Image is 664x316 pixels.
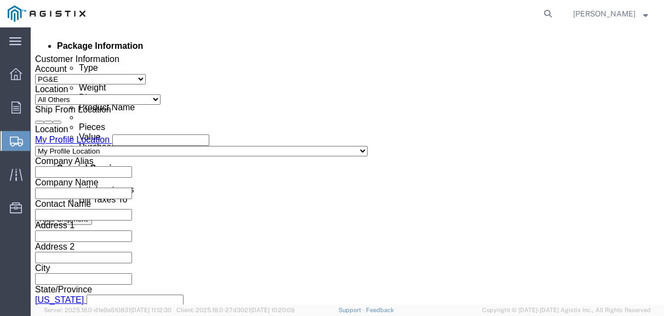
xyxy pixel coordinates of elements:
[31,27,664,304] iframe: FS Legacy Container
[366,307,394,313] a: Feedback
[130,307,171,313] span: [DATE] 11:12:30
[8,5,85,22] img: logo
[573,7,649,20] button: [PERSON_NAME]
[250,307,295,313] span: [DATE] 10:20:09
[482,306,651,315] span: Copyright © [DATE]-[DATE] Agistix Inc., All Rights Reserved
[573,8,636,20] span: Liltarrell Williams
[339,307,366,313] a: Support
[44,307,171,313] span: Server: 2025.18.0-d1e9a510831
[176,307,295,313] span: Client: 2025.18.0-27d3021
